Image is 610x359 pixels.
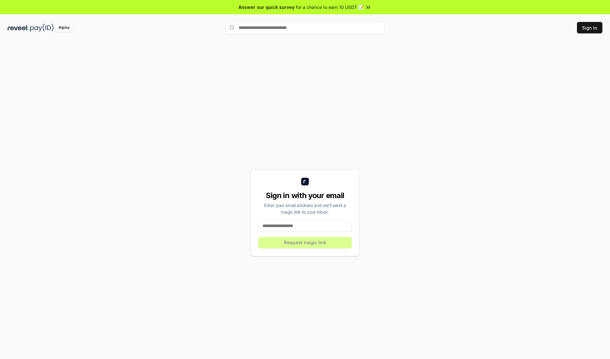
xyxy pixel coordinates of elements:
div: Sign in with your email [258,190,352,201]
div: Enter your email address and we’ll send a magic link to your inbox. [258,202,352,215]
span: for a chance to earn 10 USDT 📝 [296,4,364,10]
button: Sign In [577,22,602,33]
img: reveel_dark [8,24,29,32]
img: pay_id [30,24,54,32]
div: Alpha [55,24,73,32]
span: Answer our quick survey [239,4,295,10]
img: logo_small [301,178,309,185]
